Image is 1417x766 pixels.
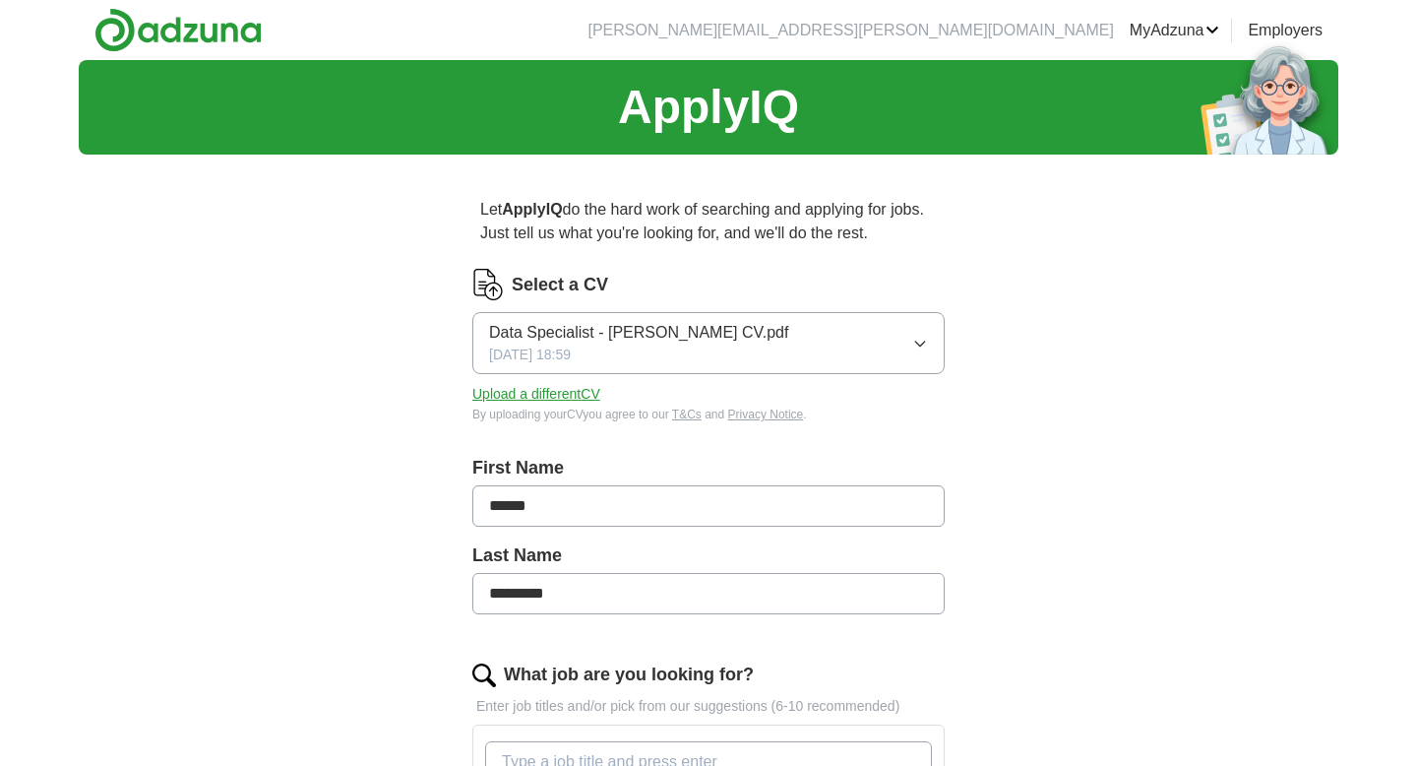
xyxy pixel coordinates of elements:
[472,269,504,300] img: CV Icon
[672,408,702,421] a: T&Cs
[618,72,799,143] h1: ApplyIQ
[489,321,788,345] span: Data Specialist - [PERSON_NAME] CV.pdf
[472,664,496,687] img: search.png
[1130,19,1220,42] a: MyAdzuna
[504,662,754,688] label: What job are you looking for?
[94,8,262,52] img: Adzuna logo
[472,455,945,481] label: First Name
[472,406,945,423] div: By uploading your CV you agree to our and .
[728,408,804,421] a: Privacy Notice
[587,19,1113,42] li: [PERSON_NAME][EMAIL_ADDRESS][PERSON_NAME][DOMAIN_NAME]
[1248,19,1323,42] a: Employers
[472,384,600,405] button: Upload a differentCV
[512,272,608,298] label: Select a CV
[472,190,945,253] p: Let do the hard work of searching and applying for jobs. Just tell us what you're looking for, an...
[472,543,945,569] label: Last Name
[489,345,571,365] span: [DATE] 18:59
[472,312,945,374] button: Data Specialist - [PERSON_NAME] CV.pdf[DATE] 18:59
[472,696,945,717] p: Enter job titles and/or pick from our suggestions (6-10 recommended)
[502,201,562,218] strong: ApplyIQ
